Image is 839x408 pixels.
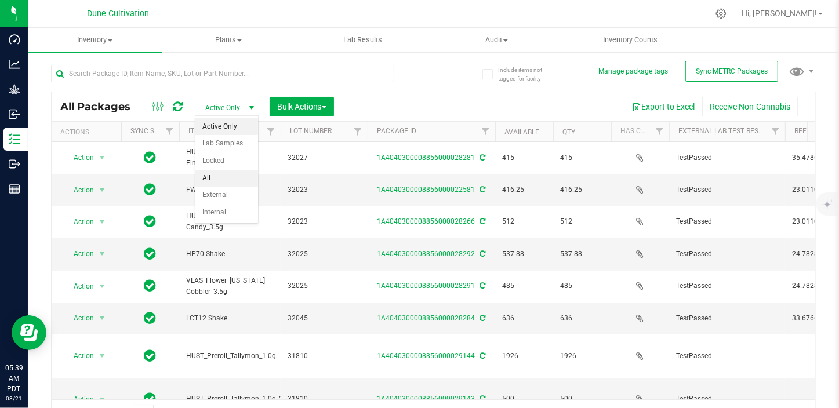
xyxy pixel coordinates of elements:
span: TestPassed [676,216,778,227]
span: Sync from Compliance System [478,395,486,403]
span: 416.25 [560,184,604,195]
span: Action [63,214,95,230]
li: External [195,187,258,204]
a: Filter [650,122,669,141]
button: Manage package tags [598,67,668,76]
span: 416.25 [502,184,546,195]
span: Action [63,310,95,326]
span: Sync METRC Packages [696,67,768,75]
iframe: Resource center [12,315,46,350]
inline-svg: Inventory [9,133,20,145]
span: 32025 [288,280,361,292]
span: HUST_Preroll_Tallymon_1.0g [186,351,276,362]
inline-svg: Reports [9,183,20,195]
a: 1A4040300008856000028291 [377,282,475,290]
span: VLAS_Flower_[US_STATE] Cobbler_3.5g [186,275,274,297]
button: Bulk Actions [270,97,334,116]
span: TestPassed [676,184,778,195]
inline-svg: Grow [9,83,20,95]
li: Internal [195,204,258,221]
span: In Sync [144,246,157,262]
a: 1A4040300008856000028281 [377,154,475,162]
span: Sync from Compliance System [478,250,486,258]
a: Package ID [377,127,416,135]
span: 537.88 [560,249,604,260]
li: All [195,170,258,187]
span: Sync from Compliance System [478,282,486,290]
span: In Sync [144,181,157,198]
span: Action [63,391,95,407]
span: 32045 [288,313,361,324]
span: 415 [502,152,546,163]
span: In Sync [144,150,157,166]
span: 31810 [288,394,361,405]
a: Item Name [188,127,226,135]
a: 1A4040300008856000028292 [377,250,475,258]
a: Inventory [28,28,162,52]
span: All Packages [60,100,142,113]
li: Active Only [195,118,258,136]
button: Sync METRC Packages [685,61,778,82]
span: 636 [560,313,604,324]
span: 512 [502,216,546,227]
a: Available [504,128,539,136]
div: Manage settings [714,8,728,19]
a: Filter [766,122,785,141]
span: select [95,310,110,326]
a: Lot Number [290,127,332,135]
span: 500 [560,394,604,405]
th: Has COA [611,122,669,142]
a: Qty [562,128,575,136]
span: In Sync [144,278,157,294]
a: 1A4040300008856000029143 [377,395,475,403]
span: select [95,348,110,364]
span: In Sync [144,391,157,407]
span: 415 [560,152,604,163]
span: 512 [560,216,604,227]
button: Export to Excel [624,97,702,116]
span: 485 [502,280,546,292]
span: TestPassed [676,152,778,163]
span: Include items not tagged for facility [498,65,556,83]
span: TestPassed [676,394,778,405]
span: 32027 [288,152,361,163]
a: Filter [261,122,281,141]
span: HUST_Flower_Sticky Fingers_3.5g [186,147,274,169]
button: Receive Non-Cannabis [702,97,798,116]
span: select [95,246,110,262]
span: Inventory Counts [587,35,673,45]
input: Search Package ID, Item Name, SKU, Lot or Part Number... [51,65,394,82]
span: 32025 [288,249,361,260]
span: Plants [162,35,295,45]
a: 1A4040300008856000028266 [377,217,475,225]
span: Hi, [PERSON_NAME]! [742,9,817,18]
span: Action [63,278,95,294]
span: select [95,150,110,166]
span: HUST_Preroll_Tallymon_1.0g_2pk_2.0g [186,394,307,405]
span: Sync from Compliance System [478,154,486,162]
a: 1A4040300008856000028284 [377,314,475,322]
a: Filter [160,122,179,141]
span: Action [63,348,95,364]
span: In Sync [144,213,157,230]
span: 500 [502,394,546,405]
a: Plants [162,28,296,52]
li: Locked [195,152,258,170]
li: Lab Samples [195,135,258,152]
a: Audit [430,28,564,52]
span: select [95,182,110,198]
span: 1926 [560,351,604,362]
span: Bulk Actions [277,102,326,111]
span: HP70 Shake [186,249,274,260]
span: Sync from Compliance System [478,217,486,225]
span: Action [63,246,95,262]
span: select [95,214,110,230]
span: select [95,278,110,294]
span: TestPassed [676,351,778,362]
span: FW30-Shake [186,184,274,195]
span: Action [63,150,95,166]
inline-svg: Outbound [9,158,20,170]
p: 05:39 AM PDT [5,363,23,394]
a: 1A4040300008856000022581 [377,185,475,194]
span: TestPassed [676,280,778,292]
